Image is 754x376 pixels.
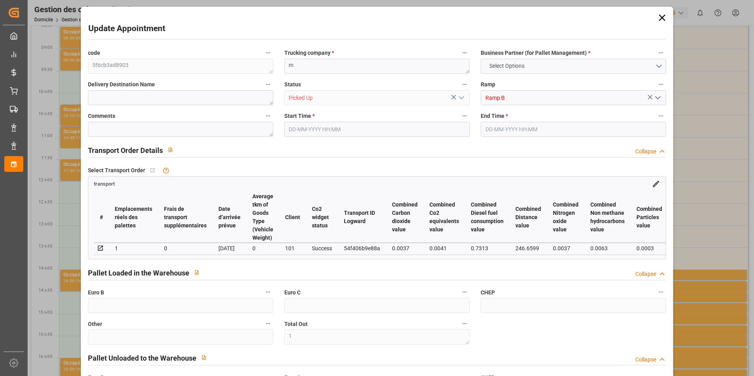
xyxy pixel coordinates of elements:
th: Combined Non methane hydrocarbons value [584,192,631,243]
font: Business Partner (for Pallet Management) [481,50,587,56]
th: Co2 widget status [306,192,338,243]
th: Emplacements réels des palettes [109,192,158,243]
button: Euro B [263,287,273,297]
font: Delivery Destination Name [88,81,155,87]
button: End Time * [656,111,666,121]
th: Transport ID Logward [338,192,386,243]
button: CHEP [656,287,666,297]
font: Ramp [481,81,495,87]
div: 0.0041 [429,244,459,253]
div: Success [312,244,332,253]
h2: Update Appointment [88,22,165,35]
font: Start Time [284,113,311,119]
a: transport [94,180,115,186]
span: Select Options [485,62,528,70]
font: Euro B [88,289,104,296]
div: 0 [164,244,207,253]
font: Comments [88,113,115,119]
input: DD-MM-YYYY HH:MM [284,122,470,137]
span: Select Transport Order [88,166,145,175]
th: Frais de transport supplémentaires [158,192,213,243]
div: Collapse [635,356,656,364]
div: 0.0003 [636,244,662,253]
font: code [88,50,100,56]
button: Euro C [459,287,470,297]
th: Combined Particles value [631,192,668,243]
button: Total Out [459,318,470,329]
div: 0.7313 [471,244,504,253]
textarea: 5f6cb3ad8903 [88,59,273,74]
button: Ramp [656,79,666,89]
button: Delivery Destination Name [263,79,273,89]
button: code [263,48,273,58]
div: 54f406b9e88a [344,244,380,253]
button: View description [163,142,178,157]
button: View description [189,265,204,280]
h2: Transport Order Details [88,145,163,156]
th: Date d’arrivée prévue [213,192,246,243]
font: Euro C [284,289,300,296]
th: Combined Co2 equivalents value [424,192,465,243]
button: Business Partner (for Pallet Management) * [656,48,666,58]
input: Type à rechercher/sélectionner [481,90,666,105]
button: Start Time * [459,111,470,121]
span: transport [94,181,115,187]
th: Combined Distance value [510,192,547,243]
div: 0.0063 [590,244,625,253]
div: Collapse [635,270,656,278]
font: Total Out [284,321,308,327]
th: Client [279,192,306,243]
button: Comments [263,111,273,121]
input: DD-MM-YYYY HH:MM [481,122,666,137]
div: 0.0037 [392,244,418,253]
th: Combined Carbon dioxide value [386,192,424,243]
font: Status [284,81,301,87]
th: Combined Diesel fuel consumption value [465,192,510,243]
div: [DATE] [218,244,241,253]
h2: Pallet Loaded in the Warehouse [88,268,189,278]
th: # [94,192,109,243]
font: Trucking company [284,50,330,56]
div: 246.6599 [515,244,541,253]
textarea: 1 [284,329,470,344]
button: View description [196,350,211,365]
div: 1 [115,244,152,253]
textarea: m [284,59,470,74]
button: Trucking company * [459,48,470,58]
button: Status [459,79,470,89]
div: 101 [285,244,300,253]
font: End Time [481,113,504,119]
div: Collapse [635,147,656,156]
th: Average tkm of Goods Type (Vehicle Weight) [246,192,279,243]
div: 0 [252,244,273,253]
font: Other [88,321,102,327]
th: Combined Nitrogen oxide value [547,192,584,243]
div: 0.0037 [553,244,579,253]
button: Ouvrir le menu [481,59,666,74]
button: Other [263,318,273,329]
button: Ouvrir le menu [651,92,663,104]
font: CHEP [481,289,495,296]
button: Ouvrir le menu [455,92,467,104]
input: Type à rechercher/sélectionner [284,90,470,105]
h2: Pallet Unloaded to the Warehouse [88,353,196,363]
